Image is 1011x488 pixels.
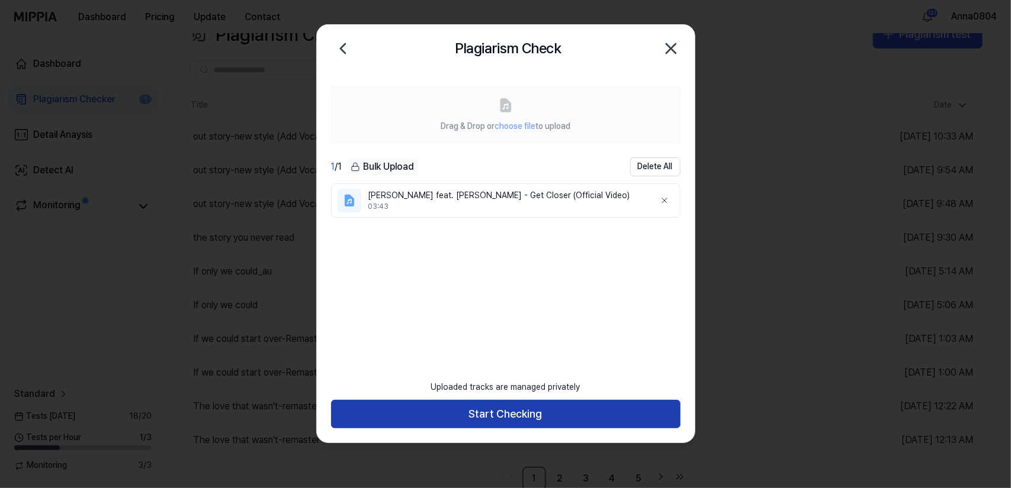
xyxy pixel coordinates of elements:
div: Uploaded tracks are managed privately [424,374,588,400]
button: Delete All [630,157,681,176]
div: 03:43 [368,202,646,212]
span: choose file [495,121,535,131]
button: Start Checking [331,400,681,428]
div: / 1 [331,160,342,174]
h2: Plagiarism Check [455,37,561,60]
span: 1 [331,161,335,172]
span: Drag & Drop or to upload [441,121,570,131]
div: Bulk Upload [347,159,418,175]
button: Bulk Upload [347,159,418,176]
div: [PERSON_NAME] feat. [PERSON_NAME] - Get Closer (Official Video) [368,190,646,202]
